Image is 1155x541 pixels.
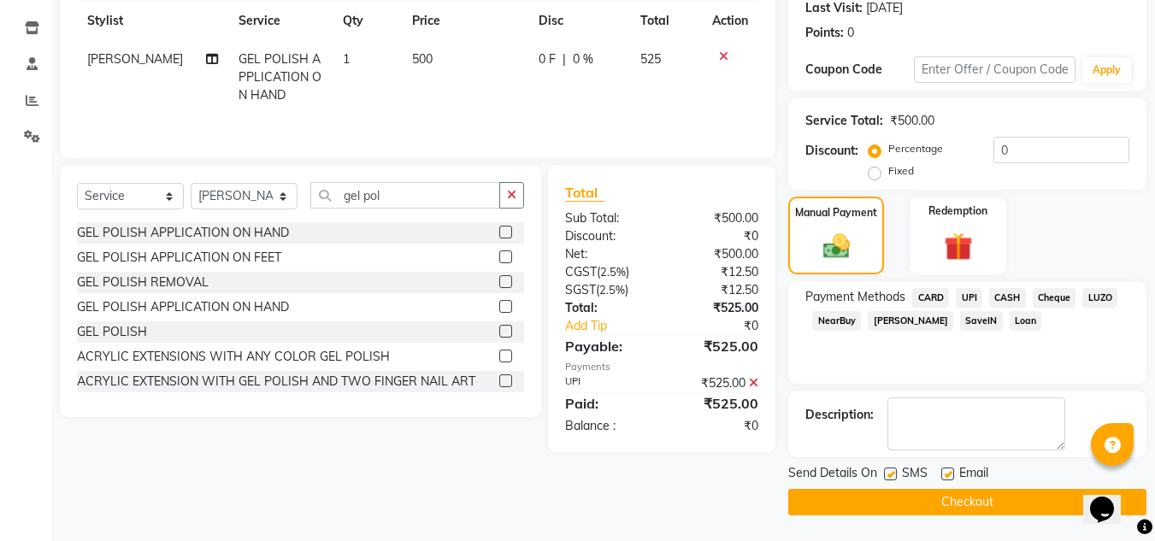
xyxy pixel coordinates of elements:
[662,245,771,263] div: ₹500.00
[552,209,662,227] div: Sub Total:
[552,336,662,356] div: Payable:
[888,163,914,179] label: Fixed
[600,265,626,279] span: 2.5%
[815,231,858,262] img: _cash.svg
[77,373,475,391] div: ACRYLIC EXTENSION WITH GEL POLISH AND TWO FINGER NAIL ART
[912,288,949,308] span: CARD
[662,417,771,435] div: ₹0
[552,281,662,299] div: ( )
[914,56,1075,83] input: Enter Offer / Coupon Code
[565,264,597,279] span: CGST
[928,203,987,219] label: Redemption
[402,2,528,40] th: Price
[412,51,433,67] span: 500
[77,249,281,267] div: GEL POLISH APPLICATION ON FEET
[890,112,934,130] div: ₹500.00
[77,348,390,366] div: ACRYLIC EXTENSIONS WITH ANY COLOR GEL POLISH
[87,51,183,67] span: [PERSON_NAME]
[935,229,981,264] img: _gift.svg
[239,51,321,103] span: GEL POLISH APPLICATION ON HAND
[552,299,662,317] div: Total:
[902,464,928,485] span: SMS
[599,283,625,297] span: 2.5%
[565,184,604,202] span: Total
[805,61,913,79] div: Coupon Code
[552,317,680,335] a: Add Tip
[956,288,982,308] span: UPI
[662,299,771,317] div: ₹525.00
[702,2,758,40] th: Action
[795,205,877,221] label: Manual Payment
[960,311,1003,331] span: SaveIN
[77,298,289,316] div: GEL POLISH APPLICATION ON HAND
[228,2,333,40] th: Service
[662,227,771,245] div: ₹0
[565,282,596,297] span: SGST
[333,2,402,40] th: Qty
[565,360,758,374] div: Payments
[805,288,905,306] span: Payment Methods
[788,489,1146,515] button: Checkout
[552,374,662,392] div: UPI
[788,464,877,485] span: Send Details On
[805,142,858,160] div: Discount:
[662,374,771,392] div: ₹525.00
[573,50,593,68] span: 0 %
[812,311,861,331] span: NearBuy
[1083,473,1138,524] iframe: chat widget
[1010,311,1042,331] span: Loan
[1033,288,1076,308] span: Cheque
[662,281,771,299] div: ₹12.50
[77,2,228,40] th: Stylist
[805,112,883,130] div: Service Total:
[563,50,566,68] span: |
[630,2,703,40] th: Total
[539,50,556,68] span: 0 F
[989,288,1026,308] span: CASH
[1082,57,1131,83] button: Apply
[310,182,500,209] input: Search or Scan
[77,273,209,291] div: GEL POLISH REMOVAL
[662,336,771,356] div: ₹525.00
[847,24,854,42] div: 0
[681,317,772,335] div: ₹0
[552,393,662,414] div: Paid:
[552,245,662,263] div: Net:
[888,141,943,156] label: Percentage
[528,2,630,40] th: Disc
[805,406,874,424] div: Description:
[662,393,771,414] div: ₹525.00
[343,51,350,67] span: 1
[640,51,661,67] span: 525
[662,263,771,281] div: ₹12.50
[868,311,953,331] span: [PERSON_NAME]
[959,464,988,485] span: Email
[552,263,662,281] div: ( )
[1082,288,1117,308] span: LUZO
[77,323,147,341] div: GEL POLISH
[552,417,662,435] div: Balance :
[77,224,289,242] div: GEL POLISH APPLICATION ON HAND
[552,227,662,245] div: Discount:
[662,209,771,227] div: ₹500.00
[805,24,844,42] div: Points:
